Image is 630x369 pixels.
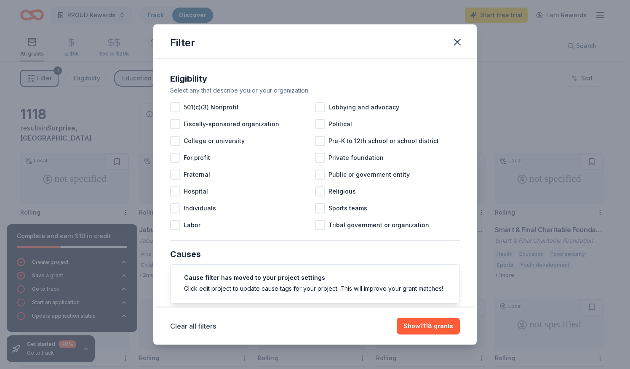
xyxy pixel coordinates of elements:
[328,203,367,213] span: Sports teams
[184,275,446,281] h5: Cause filter has moved to your project settings
[328,136,439,146] span: Pre-K to 12th school or school district
[184,102,239,112] span: 501(c)(3) Nonprofit
[184,153,210,163] span: For profit
[397,318,460,334] button: Show1118 grants
[328,170,410,180] span: Public or government entity
[184,170,210,180] span: Fraternal
[170,36,195,50] div: Filter
[328,220,429,230] span: Tribal government or organization
[184,203,216,213] span: Individuals
[328,186,356,196] span: Religious
[184,119,279,129] span: Fiscally-sponsored organization
[184,284,446,293] div: Click edit project to update cause tags for your project. This will improve your grant matches!
[170,247,460,261] div: Causes
[170,85,460,96] div: Select any that describe you or your organization.
[328,102,399,112] span: Lobbying and advocacy
[184,186,208,196] span: Hospital
[184,220,200,230] span: Labor
[328,153,384,163] span: Private foundation
[184,136,245,146] span: College or university
[170,72,460,85] div: Eligibility
[328,119,352,129] span: Political
[170,321,216,331] button: Clear all filters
